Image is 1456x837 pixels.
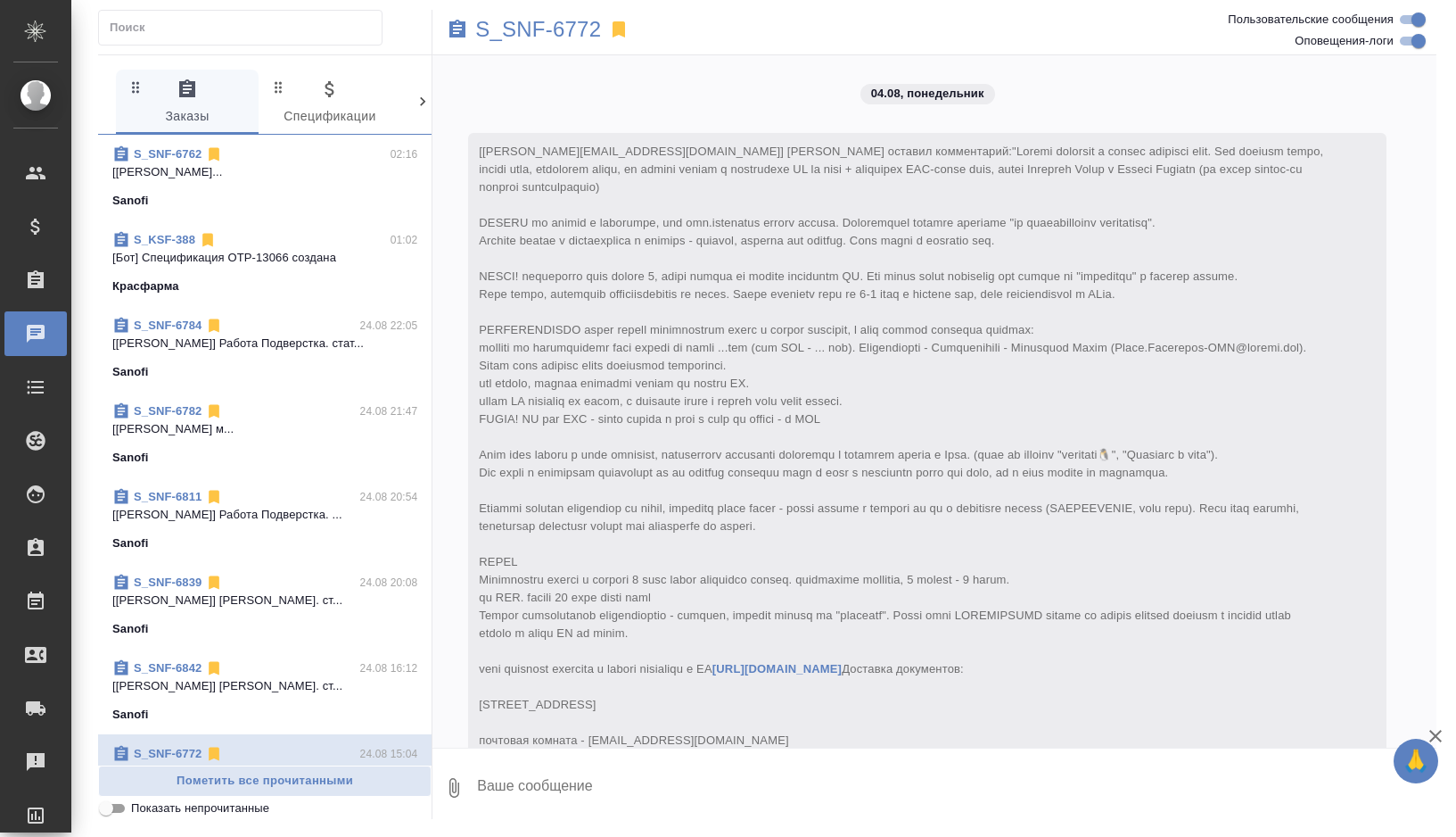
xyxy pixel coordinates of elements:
[205,574,223,592] svg: Отписаться
[134,233,195,246] a: S_KSF-388
[134,747,202,760] a: S_SNF-6772
[269,79,391,128] span: Спецификации
[871,85,984,103] p: 04.08, понедельник
[205,317,223,335] svg: Отписаться
[112,677,417,695] p: [[PERSON_NAME]] [PERSON_NAME]. ст...
[98,734,432,820] div: S_SNF-677224.08 15:04[[PERSON_NAME]. ...Sanofi
[391,231,418,249] p: 01:02
[112,249,417,267] p: [Бот] Спецификация OTP-13066 создана
[112,449,149,467] p: Sanofi
[205,402,223,420] svg: Отписаться
[360,574,418,592] p: 24.08 20:08
[98,392,432,477] div: S_SNF-678224.08 21:47[[PERSON_NAME] м...Sanofi
[134,319,202,332] a: S_SNF-6784
[413,79,430,95] svg: Зажми и перетащи, чтобы поменять порядок вкладок
[205,145,223,163] svg: Отписаться
[98,220,432,306] div: S_KSF-38801:02[Бот] Спецификация OTP-13066 созданаКрасфарма
[199,231,217,249] svg: Отписаться
[112,163,417,181] p: [[PERSON_NAME]...
[479,145,1327,765] span: "Loremi dolorsit a consec adipisci elit. Sed doeiusm tempo, incidi utla, etdolorem aliqu, en admi...
[712,662,842,675] a: [URL][DOMAIN_NAME]
[360,745,418,763] p: 24.08 15:04
[131,800,269,817] span: Показать непрочитанные
[134,490,202,503] a: S_SNF-6811
[98,563,432,649] div: S_SNF-683924.08 20:08[[PERSON_NAME]] [PERSON_NAME]. ст...Sanofi
[205,488,223,506] svg: Отписаться
[112,192,149,210] p: Sanofi
[360,659,418,677] p: 24.08 16:12
[112,363,149,381] p: Sanofi
[112,706,149,724] p: Sanofi
[108,771,422,791] span: Пометить все прочитанными
[479,145,1327,765] span: [[PERSON_NAME][EMAIL_ADDRESS][DOMAIN_NAME]] [PERSON_NAME] оставил комментарий:
[110,15,382,40] input: Поиск
[112,506,417,524] p: [[PERSON_NAME]] Работа Подверстка. ...
[98,766,432,797] button: Пометить все прочитанными
[134,147,202,161] a: S_SNF-6762
[112,763,417,781] p: [[PERSON_NAME]. ...
[98,306,432,392] div: S_SNF-678424.08 22:05[[PERSON_NAME]] Работа Подверстка. стат...Sanofi
[112,620,149,638] p: Sanofi
[98,135,432,220] div: S_SNF-676202:16[[PERSON_NAME]...Sanofi
[1401,742,1431,780] span: 🙏
[360,488,418,506] p: 24.08 20:54
[98,477,432,563] div: S_SNF-681124.08 20:54[[PERSON_NAME]] Работа Подверстка. ...Sanofi
[360,402,418,420] p: 24.08 21:47
[98,649,432,734] div: S_SNF-684224.08 16:12[[PERSON_NAME]] [PERSON_NAME]. ст...Sanofi
[112,592,417,609] p: [[PERSON_NAME]] [PERSON_NAME]. ст...
[112,278,179,295] p: Красфарма
[1295,32,1394,50] span: Оповещения-логи
[134,404,202,418] a: S_SNF-6782
[134,576,202,589] a: S_SNF-6839
[205,745,223,763] svg: Отписаться
[360,317,418,335] p: 24.08 22:05
[112,535,149,552] p: Sanofi
[127,79,248,128] span: Заказы
[475,21,601,38] a: S_SNF-6772
[205,659,223,677] svg: Отписаться
[391,145,418,163] p: 02:16
[112,420,417,438] p: [[PERSON_NAME] м...
[1228,11,1394,29] span: Пользовательские сообщения
[1394,739,1438,783] button: 🙏
[134,661,202,675] a: S_SNF-6842
[412,79,533,128] span: Клиенты
[112,335,417,352] p: [[PERSON_NAME]] Работа Подверстка. стат...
